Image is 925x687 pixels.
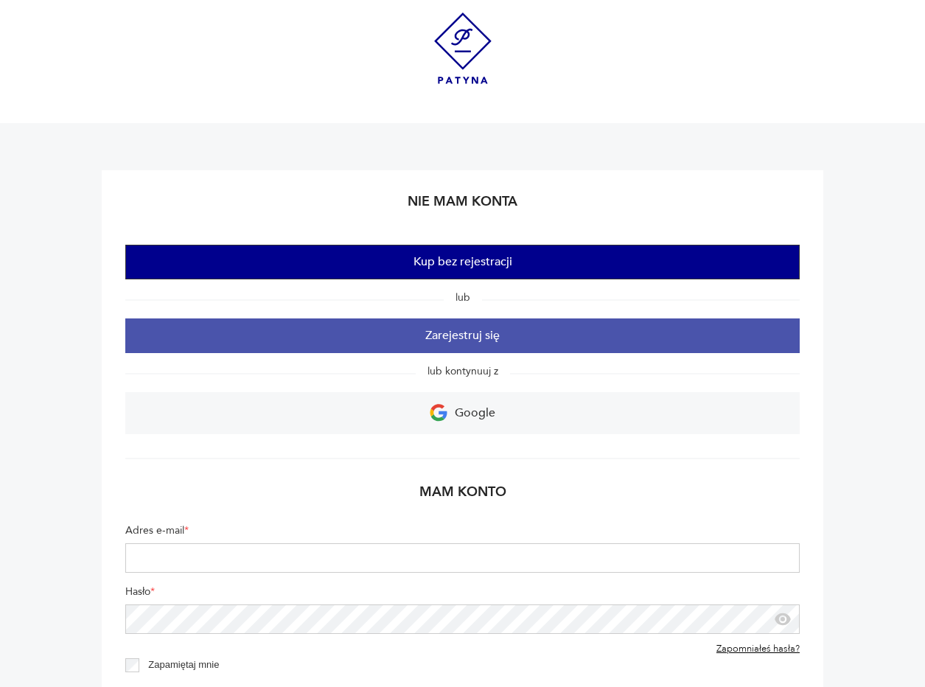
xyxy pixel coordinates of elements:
label: Zapamiętaj mnie [148,659,219,670]
span: lub kontynuuj z [416,364,510,378]
h2: Mam konto [125,483,800,512]
a: Zapomniałeś hasła? [716,644,800,655]
p: Google [455,402,495,425]
h2: Nie mam konta [125,192,800,221]
img: Patyna - sklep z meblami i dekoracjami vintage [434,13,492,84]
img: Ikona Google [430,404,447,422]
label: Hasło [125,585,800,604]
a: Google [125,392,800,434]
button: Zarejestruj się [125,318,800,353]
button: Kup bez rejestracji [125,245,800,279]
span: lub [444,290,482,304]
label: Adres e-mail [125,523,800,543]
